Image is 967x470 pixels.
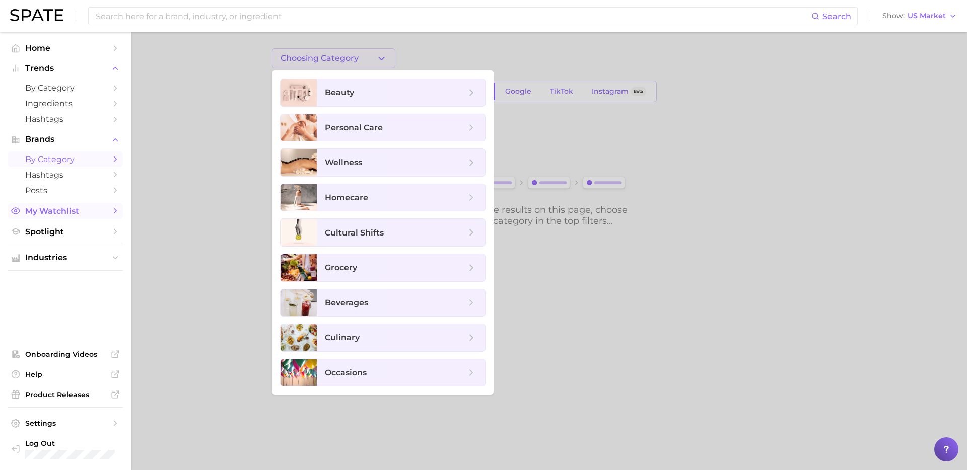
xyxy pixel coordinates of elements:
[8,367,123,382] a: Help
[8,132,123,147] button: Brands
[325,88,354,97] span: beauty
[8,224,123,240] a: Spotlight
[325,368,367,377] span: occasions
[8,347,123,362] a: Onboarding Videos
[25,170,106,180] span: Hashtags
[8,203,123,219] a: My Watchlist
[10,9,63,21] img: SPATE
[25,390,106,399] span: Product Releases
[25,206,106,216] span: My Watchlist
[8,436,123,462] a: Log out. Currently logged in with e-mail mary.wallen@curology.com.
[25,114,106,124] span: Hashtags
[325,123,383,132] span: personal care
[8,111,123,127] a: Hashtags
[8,416,123,431] a: Settings
[25,439,122,448] span: Log Out
[25,99,106,108] span: Ingredients
[25,253,106,262] span: Industries
[8,40,123,56] a: Home
[25,350,106,359] span: Onboarding Videos
[8,167,123,183] a: Hashtags
[8,96,123,111] a: Ingredients
[8,250,123,265] button: Industries
[272,70,494,395] ul: Choosing Category
[882,13,905,19] span: Show
[25,186,106,195] span: Posts
[325,333,360,342] span: culinary
[25,43,106,53] span: Home
[325,193,368,202] span: homecare
[95,8,811,25] input: Search here for a brand, industry, or ingredient
[8,183,123,198] a: Posts
[325,158,362,167] span: wellness
[25,83,106,93] span: by Category
[25,227,106,237] span: Spotlight
[822,12,851,21] span: Search
[325,298,368,307] span: beverages
[8,387,123,402] a: Product Releases
[325,263,357,272] span: grocery
[25,154,106,164] span: by Category
[8,151,123,167] a: by Category
[8,80,123,96] a: by Category
[25,64,106,73] span: Trends
[880,10,959,23] button: ShowUS Market
[25,135,106,144] span: Brands
[908,13,946,19] span: US Market
[25,370,106,379] span: Help
[325,228,384,238] span: cultural shifts
[8,61,123,76] button: Trends
[25,419,106,428] span: Settings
